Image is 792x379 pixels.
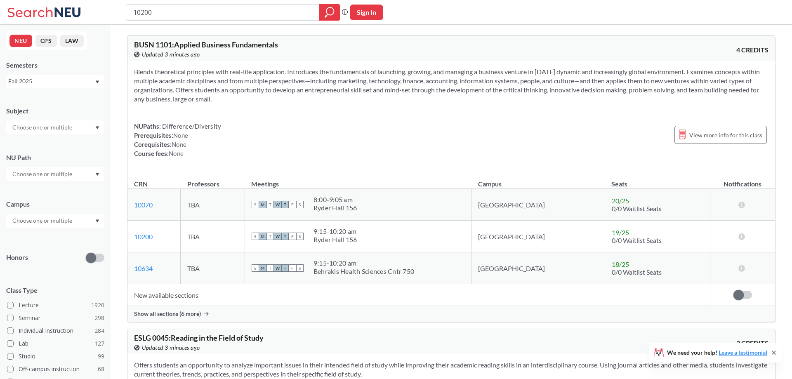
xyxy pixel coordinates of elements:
[94,313,104,323] span: 298
[134,67,768,104] section: Blends theoretical principles with real-life application. Introduces the fundamentals of launchin...
[95,219,99,223] svg: Dropdown arrow
[181,221,245,252] td: TBA
[6,253,28,262] p: Honors
[274,201,281,208] span: W
[313,259,414,267] div: 9:15 - 10:20 am
[266,201,274,208] span: T
[134,122,221,158] div: NUPaths: Prerequisites: Corequisites: Course fees:
[127,306,775,322] div: Show all sections (6 more)
[6,120,104,134] div: Dropdown arrow
[313,267,414,275] div: Behrakis Health Sciences Cntr 750
[127,284,710,306] td: New available sections
[8,77,94,86] div: Fall 2025
[710,171,775,189] th: Notifications
[471,171,605,189] th: Campus
[7,338,104,349] label: Lab
[313,227,357,235] div: 9:15 - 10:20 am
[281,264,289,272] span: T
[296,264,304,272] span: S
[134,264,153,272] a: 10634
[7,313,104,323] label: Seminar
[91,301,104,310] span: 1920
[612,236,662,244] span: 0/0 Waitlist Seats
[95,126,99,129] svg: Dropdown arrow
[313,204,357,212] div: Ryder Hall 156
[35,35,57,47] button: CPS
[7,364,104,374] label: Off-campus instruction
[94,326,104,335] span: 284
[134,333,264,342] span: ESLG 0045 : Reading in the Field of Study
[313,195,357,204] div: 8:00 - 9:05 am
[612,260,629,268] span: 18 / 25
[667,350,767,355] span: We need your help!
[6,214,104,228] div: Dropdown arrow
[181,171,245,189] th: Professors
[134,233,153,240] a: 10200
[6,286,104,295] span: Class Type
[7,325,104,336] label: Individual Instruction
[134,179,148,188] div: CRN
[471,189,605,221] td: [GEOGRAPHIC_DATA]
[289,233,296,240] span: F
[60,35,84,47] button: LAW
[6,106,104,115] div: Subject
[98,352,104,361] span: 99
[281,201,289,208] span: T
[134,201,153,209] a: 10070
[274,264,281,272] span: W
[98,365,104,374] span: 68
[319,4,340,21] div: magnifying glass
[266,264,274,272] span: T
[296,201,304,208] span: S
[736,45,768,54] span: 4 CREDITS
[161,122,221,130] span: Difference/Diversity
[281,233,289,240] span: T
[259,201,266,208] span: M
[8,122,78,132] input: Choose one or multiple
[259,264,266,272] span: M
[612,197,629,205] span: 20 / 25
[605,171,710,189] th: Seats
[134,40,278,49] span: BUSN 1101 : Applied Business Fundamentals
[132,5,313,19] input: Class, professor, course number, "phrase"
[471,252,605,284] td: [GEOGRAPHIC_DATA]
[8,216,78,226] input: Choose one or multiple
[169,150,184,157] span: None
[612,268,662,276] span: 0/0 Waitlist Seats
[266,233,274,240] span: T
[134,360,768,379] section: Offers students an opportunity to analyze important issues in their intended field of study while...
[6,153,104,162] div: NU Path
[612,205,662,212] span: 0/0 Waitlist Seats
[142,343,200,352] span: Updated 3 minutes ago
[252,201,259,208] span: S
[173,132,188,139] span: None
[94,339,104,348] span: 127
[181,252,245,284] td: TBA
[252,264,259,272] span: S
[471,221,605,252] td: [GEOGRAPHIC_DATA]
[736,339,768,348] span: 3 CREDITS
[6,167,104,181] div: Dropdown arrow
[6,61,104,70] div: Semesters
[142,50,200,59] span: Updated 3 minutes ago
[7,300,104,311] label: Lecture
[6,75,104,88] div: Fall 2025Dropdown arrow
[181,189,245,221] td: TBA
[8,169,78,179] input: Choose one or multiple
[252,233,259,240] span: S
[289,201,296,208] span: F
[245,171,471,189] th: Meetings
[274,233,281,240] span: W
[95,173,99,176] svg: Dropdown arrow
[289,264,296,272] span: F
[350,5,383,20] button: Sign In
[296,233,304,240] span: S
[172,141,186,148] span: None
[612,228,629,236] span: 19 / 25
[719,349,767,356] a: Leave a testimonial
[689,130,762,140] span: View more info for this class
[134,310,201,318] span: Show all sections (6 more)
[95,80,99,84] svg: Dropdown arrow
[313,235,357,244] div: Ryder Hall 156
[6,200,104,209] div: Campus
